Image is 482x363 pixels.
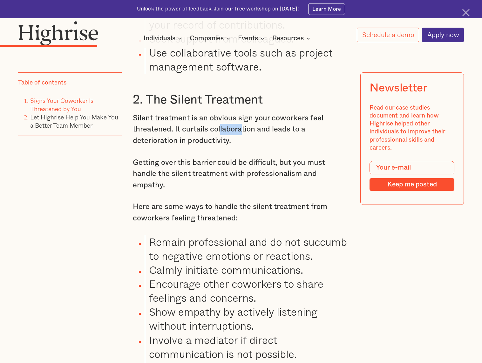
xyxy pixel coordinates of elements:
[370,82,427,95] div: Newsletter
[144,35,184,42] div: Individuals
[357,28,419,42] a: Schedule a demo
[422,28,464,42] a: Apply now
[145,45,350,73] li: Use collaborative tools such as project management software.
[145,305,350,333] li: Show empathy by actively listening without interruptions.
[238,35,258,42] div: Events
[370,104,455,152] div: Read our case studies document and learn how Highrise helped other individuals to improve their p...
[133,201,349,224] p: Here are some ways to handle the silent treatment from coworkers feeling threatened:
[190,35,232,42] div: Companies
[370,161,455,191] form: Modal Form
[370,178,455,191] input: Keep me posted
[133,92,349,107] h3: 2. The Silent Treatment
[18,21,99,45] img: Highrise logo
[238,35,266,42] div: Events
[272,35,312,42] div: Resources
[145,235,350,263] li: Remain professional and do not succumb to negative emotions or reactions.
[30,112,118,130] a: Let Highrise Help You Make You a Better Team Member
[462,9,470,16] img: Cross icon
[190,35,224,42] div: Companies
[145,277,350,305] li: Encourage other coworkers to share feelings and concerns.
[133,157,349,191] p: Getting over this barrier could be difficult, but you must handle the silent treatment with profe...
[145,263,350,277] li: Calmly initiate communications.
[308,3,345,15] a: Learn More
[133,113,349,147] p: Silent treatment is an obvious sign your coworkers feel threatened. It curtails collaboration and...
[145,333,350,361] li: Involve a mediator if direct communication is not possible.
[18,79,66,87] div: Table of contents
[370,161,455,174] input: Your e-mail
[30,96,93,113] a: Signs Your Coworker Is Threatened by You
[144,35,175,42] div: Individuals
[272,35,304,42] div: Resources
[137,5,299,13] div: Unlock the power of feedback. Join our free workshop on [DATE]!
